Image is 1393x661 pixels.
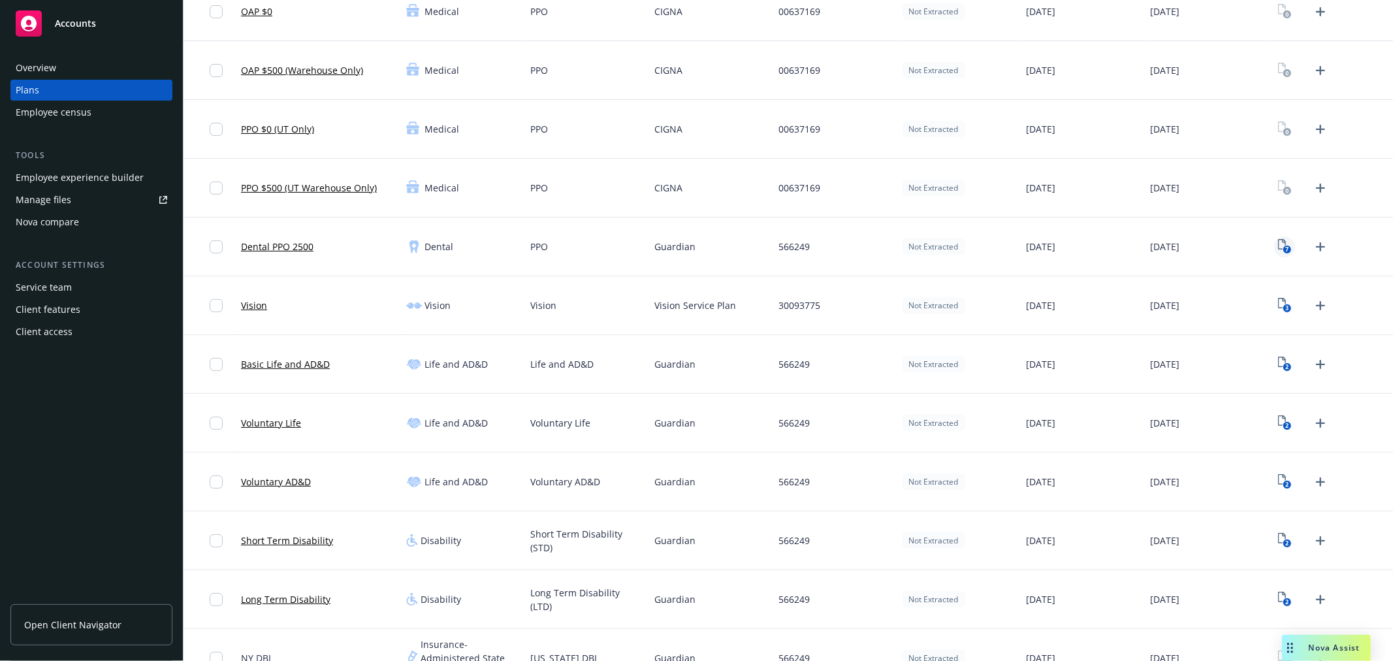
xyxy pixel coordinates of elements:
a: View Plan Documents [1274,354,1295,375]
span: PPO [530,5,548,18]
input: Toggle Row Selected [210,299,223,312]
span: Disability [421,534,461,547]
span: Voluntary AD&D [530,475,600,489]
a: View Plan Documents [1274,236,1295,257]
a: View Plan Documents [1274,1,1295,22]
a: Upload Plan Documents [1310,530,1331,551]
span: 566249 [778,534,810,547]
span: [DATE] [1150,592,1179,606]
div: Not Extracted [903,62,965,78]
div: Not Extracted [903,180,965,196]
span: [DATE] [1026,5,1055,18]
span: PPO [530,240,548,253]
a: Long Term Disability [241,592,330,606]
text: 2 [1285,481,1289,489]
div: Client access [16,321,72,342]
a: Plans [10,80,172,101]
span: Guardian [654,240,696,253]
text: 2 [1285,540,1289,548]
a: Service team [10,277,172,298]
div: Drag to move [1282,635,1298,661]
a: Accounts [10,5,172,42]
div: Manage files [16,189,71,210]
a: Client access [10,321,172,342]
a: PPO $0 (UT Only) [241,122,314,136]
span: [DATE] [1150,357,1179,371]
span: Medical [424,63,459,77]
span: 00637169 [778,5,820,18]
span: 00637169 [778,63,820,77]
span: PPO [530,181,548,195]
a: Employee experience builder [10,167,172,188]
div: Nova compare [16,212,79,233]
div: Tools [10,149,172,162]
a: Manage files [10,189,172,210]
a: Upload Plan Documents [1310,295,1331,316]
span: Short Term Disability (STD) [530,527,644,555]
a: Client features [10,299,172,320]
text: 2 [1285,422,1289,430]
span: Guardian [654,592,696,606]
a: Dental PPO 2500 [241,240,313,253]
span: Guardian [654,416,696,430]
a: Upload Plan Documents [1310,178,1331,199]
span: [DATE] [1150,475,1179,489]
a: Upload Plan Documents [1310,589,1331,610]
text: 2 [1285,363,1289,372]
a: View Plan Documents [1274,119,1295,140]
a: OAP $500 (Warehouse Only) [241,63,363,77]
text: 7 [1285,246,1289,254]
div: Not Extracted [903,238,965,255]
span: [DATE] [1150,534,1179,547]
a: Overview [10,57,172,78]
text: 3 [1285,304,1289,313]
span: Life and AD&D [424,416,488,430]
div: Not Extracted [903,3,965,20]
span: [DATE] [1026,298,1055,312]
span: 00637169 [778,122,820,136]
div: Employee experience builder [16,167,144,188]
input: Toggle Row Selected [210,64,223,77]
span: CIGNA [654,122,682,136]
span: [DATE] [1026,181,1055,195]
span: 566249 [778,357,810,371]
div: Client features [16,299,80,320]
span: Nova Assist [1309,642,1360,653]
span: CIGNA [654,5,682,18]
div: Not Extracted [903,121,965,137]
span: PPO [530,122,548,136]
span: [DATE] [1026,416,1055,430]
input: Toggle Row Selected [210,593,223,606]
a: View Plan Documents [1274,589,1295,610]
span: Medical [424,5,459,18]
a: Voluntary Life [241,416,301,430]
div: Account settings [10,259,172,272]
div: Overview [16,57,56,78]
span: [DATE] [1026,240,1055,253]
a: Upload Plan Documents [1310,1,1331,22]
span: [DATE] [1150,63,1179,77]
a: View Plan Documents [1274,530,1295,551]
div: Not Extracted [903,297,965,314]
span: [DATE] [1150,416,1179,430]
input: Toggle Row Selected [210,5,223,18]
span: 566249 [778,240,810,253]
span: 30093775 [778,298,820,312]
span: CIGNA [654,63,682,77]
input: Toggle Row Selected [210,534,223,547]
span: Life and AD&D [424,357,488,371]
span: Open Client Navigator [24,618,121,632]
span: Medical [424,122,459,136]
span: Guardian [654,534,696,547]
a: Upload Plan Documents [1310,119,1331,140]
input: Toggle Row Selected [210,358,223,371]
input: Toggle Row Selected [210,476,223,489]
a: Upload Plan Documents [1310,60,1331,81]
span: [DATE] [1026,122,1055,136]
span: Vision Service Plan [654,298,736,312]
a: Vision [241,298,267,312]
span: [DATE] [1150,240,1179,253]
a: View Plan Documents [1274,295,1295,316]
button: Nova Assist [1282,635,1371,661]
div: Not Extracted [903,415,965,431]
